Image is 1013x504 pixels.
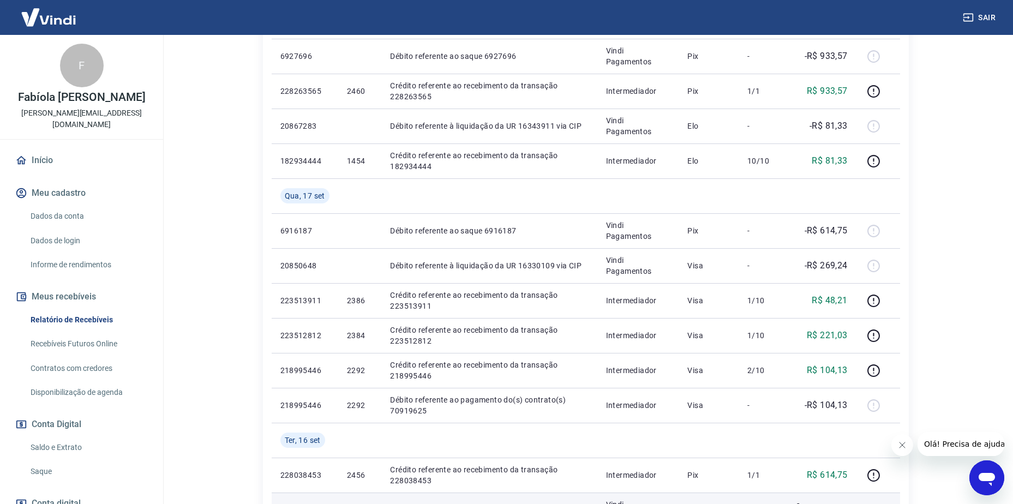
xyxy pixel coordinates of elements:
[687,86,730,97] p: Pix
[805,50,848,63] p: -R$ 933,57
[918,432,1004,456] iframe: Mensagem da empresa
[747,330,780,341] p: 1/10
[26,460,150,483] a: Saque
[347,86,373,97] p: 2460
[747,295,780,306] p: 1/10
[9,107,154,130] p: [PERSON_NAME][EMAIL_ADDRESS][DOMAIN_NAME]
[347,330,373,341] p: 2384
[390,260,588,271] p: Débito referente à liquidação da UR 16330109 via CIP
[891,434,913,456] iframe: Fechar mensagem
[347,470,373,481] p: 2456
[13,181,150,205] button: Meu cadastro
[606,45,670,67] p: Vindi Pagamentos
[26,357,150,380] a: Contratos com credores
[747,51,780,62] p: -
[13,412,150,436] button: Conta Digital
[747,400,780,411] p: -
[687,225,730,236] p: Pix
[969,460,1004,495] iframe: Botão para abrir a janela de mensagens
[18,92,146,103] p: Fabíola [PERSON_NAME]
[606,86,670,97] p: Intermediador
[280,470,329,481] p: 228038453
[807,469,848,482] p: R$ 614,75
[606,255,670,277] p: Vindi Pagamentos
[280,51,329,62] p: 6927696
[280,260,329,271] p: 20850648
[687,260,730,271] p: Visa
[687,295,730,306] p: Visa
[280,365,329,376] p: 218995446
[606,220,670,242] p: Vindi Pagamentos
[26,309,150,331] a: Relatório de Recebíveis
[390,464,588,486] p: Crédito referente ao recebimento da transação 228038453
[390,290,588,311] p: Crédito referente ao recebimento da transação 223513911
[606,330,670,341] p: Intermediador
[347,295,373,306] p: 2386
[280,86,329,97] p: 228263565
[606,115,670,137] p: Vindi Pagamentos
[285,435,321,446] span: Ter, 16 set
[747,121,780,131] p: -
[26,381,150,404] a: Disponibilização de agenda
[807,364,848,377] p: R$ 104,13
[390,121,588,131] p: Débito referente à liquidação da UR 16343911 via CIP
[747,365,780,376] p: 2/10
[390,80,588,102] p: Crédito referente ao recebimento da transação 228263565
[13,148,150,172] a: Início
[13,285,150,309] button: Meus recebíveis
[687,365,730,376] p: Visa
[812,154,847,167] p: R$ 81,33
[280,155,329,166] p: 182934444
[347,155,373,166] p: 1454
[747,86,780,97] p: 1/1
[606,295,670,306] p: Intermediador
[961,8,1000,28] button: Sair
[810,119,848,133] p: -R$ 81,33
[60,44,104,87] div: F
[390,325,588,346] p: Crédito referente ao recebimento da transação 223512812
[807,85,848,98] p: R$ 933,57
[805,259,848,272] p: -R$ 269,24
[687,155,730,166] p: Elo
[747,155,780,166] p: 10/10
[747,470,780,481] p: 1/1
[747,225,780,236] p: -
[687,330,730,341] p: Visa
[807,329,848,342] p: R$ 221,03
[26,254,150,276] a: Informe de rendimentos
[390,394,588,416] p: Débito referente ao pagamento do(s) contrato(s) 70919625
[26,333,150,355] a: Recebíveis Futuros Online
[606,365,670,376] p: Intermediador
[390,359,588,381] p: Crédito referente ao recebimento da transação 218995446
[26,230,150,252] a: Dados de login
[26,436,150,459] a: Saldo e Extrato
[390,51,588,62] p: Débito referente ao saque 6927696
[805,399,848,412] p: -R$ 104,13
[390,150,588,172] p: Crédito referente ao recebimento da transação 182934444
[26,205,150,227] a: Dados da conta
[687,470,730,481] p: Pix
[805,224,848,237] p: -R$ 614,75
[13,1,84,34] img: Vindi
[347,400,373,411] p: 2292
[280,225,329,236] p: 6916187
[347,365,373,376] p: 2292
[280,400,329,411] p: 218995446
[390,225,588,236] p: Débito referente ao saque 6916187
[606,400,670,411] p: Intermediador
[280,330,329,341] p: 223512812
[7,8,92,16] span: Olá! Precisa de ajuda?
[606,155,670,166] p: Intermediador
[285,190,325,201] span: Qua, 17 set
[687,121,730,131] p: Elo
[280,295,329,306] p: 223513911
[687,51,730,62] p: Pix
[606,470,670,481] p: Intermediador
[280,121,329,131] p: 20867283
[687,400,730,411] p: Visa
[812,294,847,307] p: R$ 48,21
[747,260,780,271] p: -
